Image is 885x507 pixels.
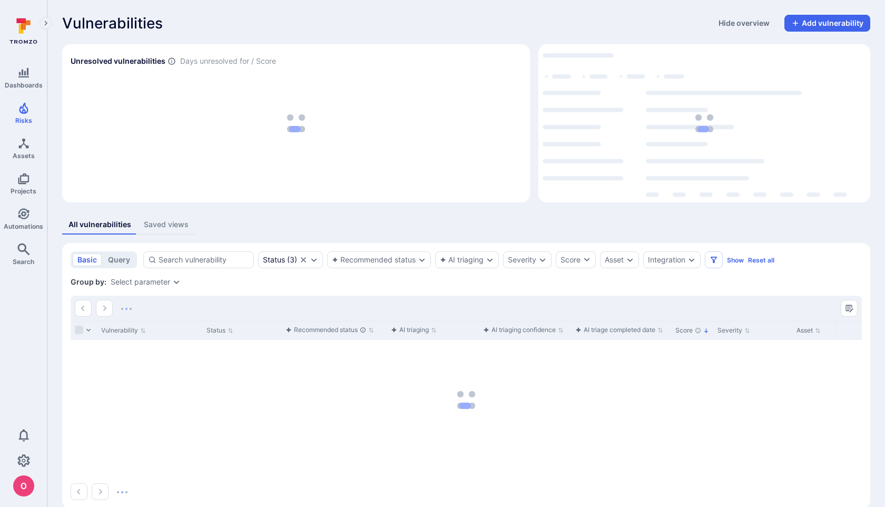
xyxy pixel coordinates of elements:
button: Select parameter [111,278,170,286]
h2: Unresolved vulnerabilities [71,56,165,66]
button: Go to the next page [92,483,109,500]
button: Go to the next page [96,300,113,317]
div: Status [263,256,285,264]
div: AI triaging confidence [483,325,556,335]
span: Number of vulnerabilities in status ‘Open’ ‘Triaged’ and ‘In process’ divided by score and scanne... [168,56,176,67]
button: Sort by Asset [796,326,821,335]
i: Expand navigation menu [42,19,50,28]
button: Status(3) [263,256,297,264]
button: Sort by function(){return k.createElement(pN.A,{direction:"row",alignItems:"center",gap:4},k.crea... [575,326,663,334]
span: Select all rows [75,326,83,334]
div: Score [560,255,581,265]
button: Recommended status [332,256,416,264]
button: Score [556,251,596,268]
button: Go to the previous page [71,483,87,500]
button: Asset [605,256,624,264]
button: Integration [648,256,685,264]
button: Expand dropdown [418,256,426,264]
button: Expand dropdown [687,256,696,264]
button: Sort by function(){return k.createElement(pN.A,{direction:"row",alignItems:"center",gap:4},k.crea... [391,326,437,334]
button: Clear selection [299,256,308,264]
button: Sort by Score [675,326,709,335]
button: Reset all [748,256,774,264]
button: Sort by function(){return k.createElement(pN.A,{direction:"row",alignItems:"center",gap:4},k.crea... [286,326,374,334]
input: Search vulnerability [159,255,249,265]
span: Projects [11,187,36,195]
div: AI triaging [391,325,429,335]
span: Dashboards [5,81,43,89]
div: loading spinner [543,48,866,198]
div: grouping parameters [111,278,181,286]
span: Assets [13,152,35,160]
div: assets tabs [62,215,870,235]
button: Filters [705,251,723,268]
button: Go to the previous page [75,300,92,317]
button: basic [73,253,102,266]
button: Hide overview [712,15,776,32]
div: All vulnerabilities [68,219,131,230]
span: Days unresolved for / Score [180,56,276,67]
img: Loading... [121,308,132,310]
span: Vulnerabilities [62,15,163,32]
button: Sort by Vulnerability [101,326,146,335]
span: Risks [15,116,32,124]
button: Add vulnerability [784,15,870,32]
button: Severity [508,256,536,264]
div: Top integrations by vulnerabilities [538,44,870,202]
button: Expand dropdown [538,256,547,264]
button: Expand dropdown [310,256,318,264]
button: Show [727,256,744,264]
div: AI triage completed date [575,325,655,335]
span: Automations [4,222,43,230]
span: Group by: [71,277,106,287]
div: The vulnerability score is based on the parameters defined in the settings [695,327,701,334]
div: Saved views [144,219,189,230]
button: Sort by Severity [717,326,750,335]
span: Search [13,258,34,266]
button: Manage columns [841,300,858,317]
button: Sort by Status [206,326,233,335]
p: Sorted by: Highest first [703,325,709,336]
img: Loading... [695,114,713,132]
button: Expand dropdown [172,278,181,286]
button: Expand navigation menu [40,17,52,30]
button: AI triaging [440,256,484,264]
div: Recommended status [286,325,366,335]
img: Loading... [117,491,127,493]
img: ACg8ocJcCe-YbLxGm5tc0PuNRxmgP8aEm0RBXn6duO8aeMVK9zjHhw=s96-c [13,475,34,496]
button: query [103,253,135,266]
div: ( 3 ) [263,256,297,264]
div: oleg malkov [13,475,34,496]
button: Expand dropdown [626,256,634,264]
button: Sort by function(){return k.createElement(pN.A,{direction:"row",alignItems:"center",gap:4},k.crea... [483,326,564,334]
button: Expand dropdown [486,256,494,264]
